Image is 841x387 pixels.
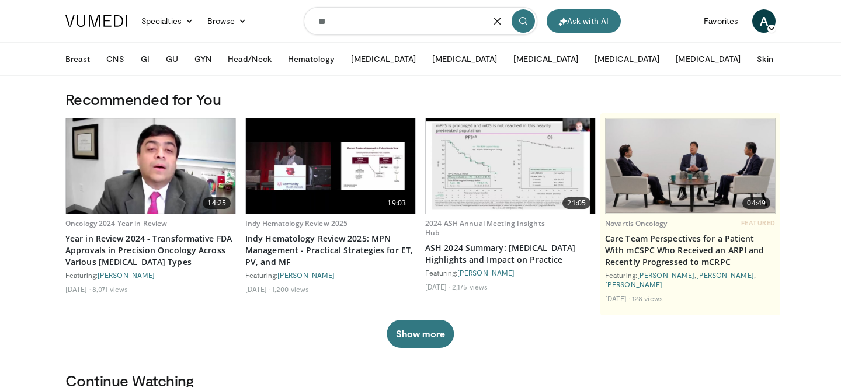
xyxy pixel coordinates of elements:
a: [PERSON_NAME] [696,271,753,279]
button: Hematology [281,47,342,71]
a: 2024 ASH Annual Meeting Insights Hub [425,218,545,238]
a: Browse [200,9,254,33]
button: Breast [58,47,97,71]
a: [PERSON_NAME] [637,271,694,279]
span: 19:03 [383,197,411,209]
a: ASH 2024 Summary: [MEDICAL_DATA] Highlights and Impact on Practice [425,242,596,266]
button: GI [134,47,157,71]
li: [DATE] [425,282,450,291]
li: [DATE] [245,284,270,294]
img: cad44f18-58c5-46ed-9b0e-fe9214b03651.jpg.620x360_q85_upscale.jpg [606,119,775,213]
button: [MEDICAL_DATA] [506,47,585,71]
img: e94d6f02-5ecd-4bbb-bb87-02090c75355e.620x360_q85_upscale.jpg [246,118,415,214]
button: GYN [187,47,218,71]
button: [MEDICAL_DATA] [669,47,748,71]
button: Show more [387,320,454,348]
button: Head/Neck [221,47,279,71]
button: GU [159,47,185,71]
a: Indy Hematology Review 2025: MPN Management - Practical Strategies for ET, PV, and MF [245,233,416,268]
a: Novartis Oncology [605,218,667,228]
button: CNS [99,47,131,71]
a: Favorites [697,9,745,33]
input: Search topics, interventions [304,7,537,35]
button: [MEDICAL_DATA] [588,47,666,71]
a: Year in Review 2024 - Transformative FDA Approvals in Precision Oncology Across Various [MEDICAL_... [65,233,236,268]
a: Indy Hematology Review 2025 [245,218,347,228]
span: 04:49 [742,197,770,209]
a: 04:49 [606,118,775,214]
button: [MEDICAL_DATA] [425,47,504,71]
button: Skin [750,47,780,71]
li: 8,071 views [92,284,128,294]
a: Specialties [134,9,200,33]
div: Featuring: , , [605,270,776,289]
img: 22cacae0-80e8-46c7-b946-25cff5e656fa.620x360_q85_upscale.jpg [66,118,235,214]
h3: Recommended for You [65,90,776,109]
button: [MEDICAL_DATA] [344,47,423,71]
li: [DATE] [65,284,91,294]
a: [PERSON_NAME] [605,280,662,288]
li: 1,200 views [272,284,309,294]
li: 128 views [632,294,663,303]
button: Ask with AI [547,9,621,33]
a: Oncology 2024 Year in Review [65,218,167,228]
span: 14:25 [203,197,231,209]
a: [PERSON_NAME] [98,271,155,279]
a: 14:25 [66,118,235,214]
div: Featuring: [245,270,416,280]
img: 261cbb63-91cb-4edb-8a5a-c03d1dca5769.620x360_q85_upscale.jpg [426,118,595,214]
a: [PERSON_NAME] [277,271,335,279]
span: 21:05 [562,197,590,209]
div: Featuring: [65,270,236,280]
li: [DATE] [605,294,630,303]
a: [PERSON_NAME] [457,269,515,277]
a: Care Team Perspectives for a Patient With mCSPC Who Received an ARPI and Recently Progressed to m... [605,233,776,268]
a: 21:05 [426,118,595,214]
span: FEATURED [741,219,776,227]
a: A [752,9,776,33]
img: VuMedi Logo [65,15,127,27]
li: 2,175 views [452,282,488,291]
a: 19:03 [246,118,415,214]
div: Featuring: [425,268,596,277]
